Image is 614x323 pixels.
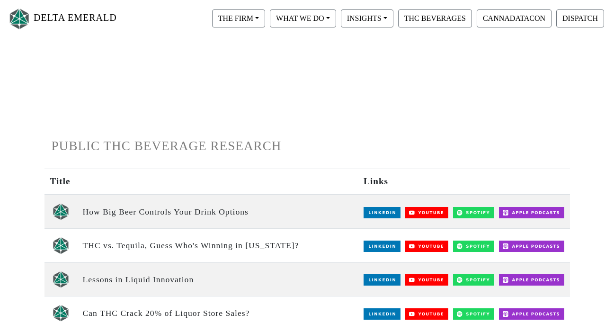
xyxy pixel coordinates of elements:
[405,274,448,286] img: YouTube
[270,9,336,27] button: WHAT WE DO
[499,274,564,286] img: Apple Podcasts
[556,9,604,27] button: DISPATCH
[8,4,117,34] a: DELTA EMERALD
[53,237,69,254] img: unscripted logo
[453,207,494,218] img: Spotify
[499,308,564,320] img: Apple Podcasts
[477,9,552,27] button: CANNADATACON
[398,9,472,27] button: THC BEVERAGES
[554,14,606,22] a: DISPATCH
[364,207,400,218] img: LinkedIn
[364,274,400,286] img: LinkedIn
[405,241,448,252] img: YouTube
[52,138,563,154] h1: PUBLIC THC BEVERAGE RESEARCH
[364,308,400,320] img: LinkedIn
[499,207,564,218] img: Apple Podcasts
[405,308,448,320] img: YouTube
[364,241,400,252] img: LinkedIn
[212,9,265,27] button: THE FIRM
[499,241,564,252] img: Apple Podcasts
[358,169,570,195] th: Links
[53,203,69,220] img: unscripted logo
[53,271,69,288] img: unscripted logo
[44,169,77,195] th: Title
[453,241,494,252] img: Spotify
[77,195,358,229] td: How Big Beer Controls Your Drink Options
[474,14,554,22] a: CANNADATACON
[453,308,494,320] img: Spotify
[8,6,31,31] img: Logo
[341,9,393,27] button: INSIGHTS
[77,262,358,296] td: Lessons in Liquid Innovation
[396,14,474,22] a: THC BEVERAGES
[453,274,494,286] img: Spotify
[77,229,358,262] td: THC vs. Tequila, Guess Who's Winning in [US_STATE]?
[53,305,69,322] img: unscripted logo
[405,207,448,218] img: YouTube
